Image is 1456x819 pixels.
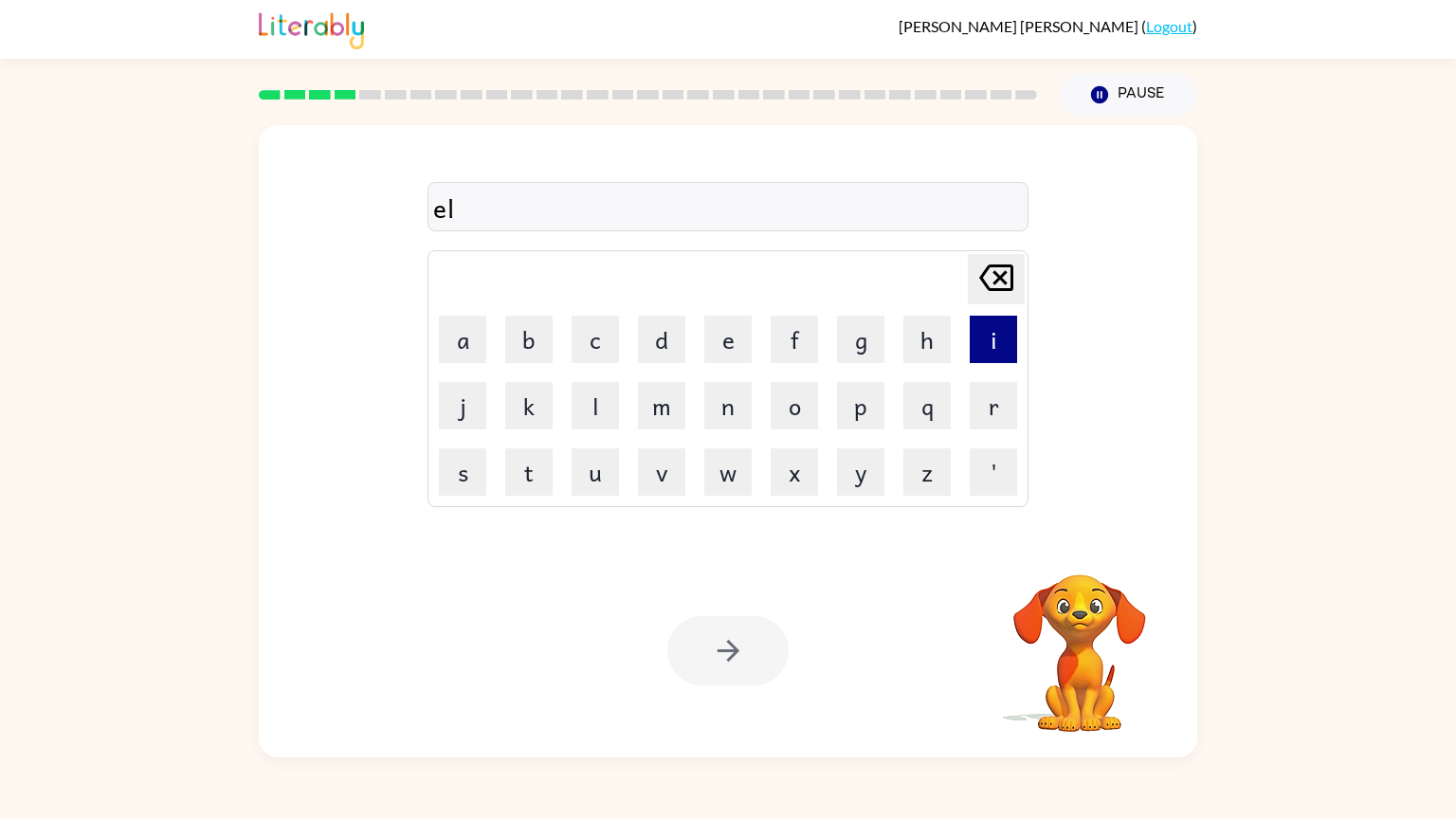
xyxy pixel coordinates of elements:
[837,448,884,496] button: y
[771,316,818,363] button: f
[505,382,553,429] button: k
[903,382,951,429] button: q
[439,316,486,363] button: a
[638,316,685,363] button: d
[704,448,752,496] button: w
[505,316,553,363] button: b
[572,448,619,496] button: u
[970,448,1017,496] button: '
[970,316,1017,363] button: i
[704,316,752,363] button: e
[638,448,685,496] button: v
[837,382,884,429] button: p
[572,382,619,429] button: l
[985,545,1174,735] video: Your browser must support playing .mp4 files to use Literably. Please try using another browser.
[638,382,685,429] button: m
[1146,17,1192,35] a: Logout
[439,448,486,496] button: s
[903,316,951,363] button: h
[433,188,1023,227] div: el
[771,448,818,496] button: x
[1060,73,1197,117] button: Pause
[837,316,884,363] button: g
[771,382,818,429] button: o
[970,382,1017,429] button: r
[505,448,553,496] button: t
[704,382,752,429] button: n
[259,8,364,49] img: Literably
[572,316,619,363] button: c
[439,382,486,429] button: j
[899,17,1197,35] div: ( )
[899,17,1141,35] span: [PERSON_NAME] [PERSON_NAME]
[903,448,951,496] button: z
